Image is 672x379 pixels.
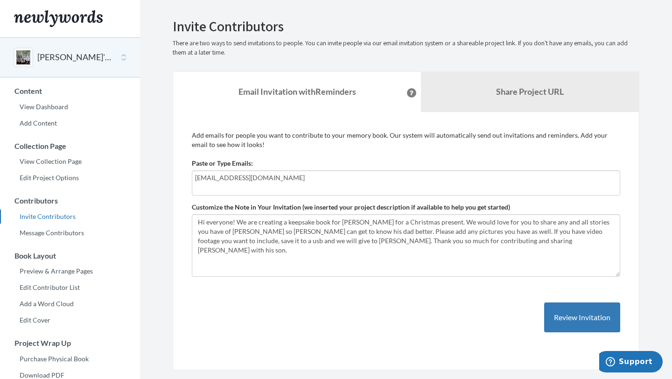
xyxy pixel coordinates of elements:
[173,39,639,57] p: There are two ways to send invitations to people. You can invite people via our email invitation ...
[599,351,663,374] iframe: Opens a widget where you can chat to one of our agents
[195,173,617,183] input: Add contributor email(s) here...
[192,214,620,277] textarea: Hi everyone! We are creating a keepsake book for [PERSON_NAME] for a Christmas present. We would ...
[0,87,140,95] h3: Content
[0,142,140,150] h3: Collection Page
[0,197,140,205] h3: Contributors
[0,339,140,347] h3: Project Wrap Up
[0,252,140,260] h3: Book Layout
[192,159,253,168] label: Paste or Type Emails:
[192,131,620,149] p: Add emails for people you want to contribute to your memory book. Our system will automatically s...
[14,10,103,27] img: Newlywords logo
[238,86,356,97] strong: Email Invitation with Reminders
[37,51,113,63] button: [PERSON_NAME]'s Memory Book
[173,19,639,34] h2: Invite Contributors
[544,302,620,333] button: Review Invitation
[192,203,510,212] label: Customize the Note in Your Invitation (we inserted your project description if available to help ...
[496,86,564,97] b: Share Project URL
